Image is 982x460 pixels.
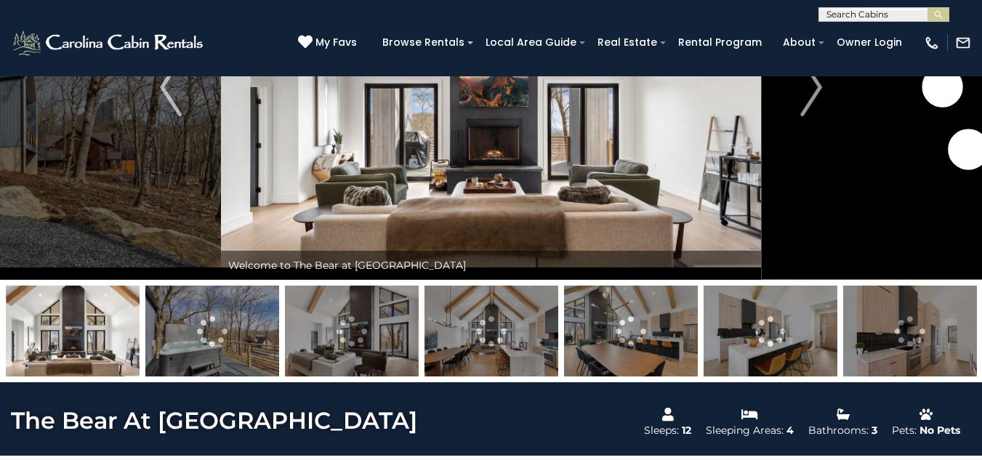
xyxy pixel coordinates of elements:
img: arrow [800,58,822,116]
img: White-1-2.png [11,28,207,57]
img: phone-regular-white.png [924,35,940,51]
a: Owner Login [829,31,909,54]
img: 166099331 [285,286,419,376]
img: 166099336 [424,286,558,376]
img: arrow [160,58,182,116]
a: Local Area Guide [478,31,584,54]
a: My Favs [298,35,361,51]
span: My Favs [315,35,357,50]
a: Browse Rentals [375,31,472,54]
img: 166099354 [145,286,279,376]
img: 166099335 [564,286,698,376]
img: mail-regular-white.png [955,35,971,51]
img: 166099329 [6,286,140,376]
a: About [776,31,823,54]
a: Rental Program [671,31,769,54]
div: Welcome to The Bear at [GEOGRAPHIC_DATA] [221,251,761,280]
a: Real Estate [590,31,664,54]
img: 166099339 [843,286,977,376]
img: 166099337 [704,286,837,376]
